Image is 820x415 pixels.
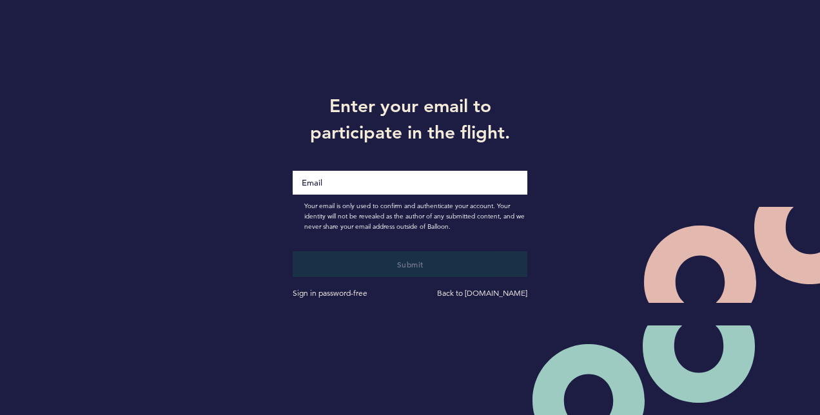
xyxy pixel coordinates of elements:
[437,288,527,298] a: Back to [DOMAIN_NAME]
[304,201,527,232] span: Your email is only used to confirm and authenticate your account. Your identity will not be revea...
[283,93,537,144] h1: Enter your email to participate in the flight.
[293,171,527,195] input: Email
[293,251,527,277] button: Submit
[293,288,367,298] a: Sign in password-free
[397,259,424,269] span: Submit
